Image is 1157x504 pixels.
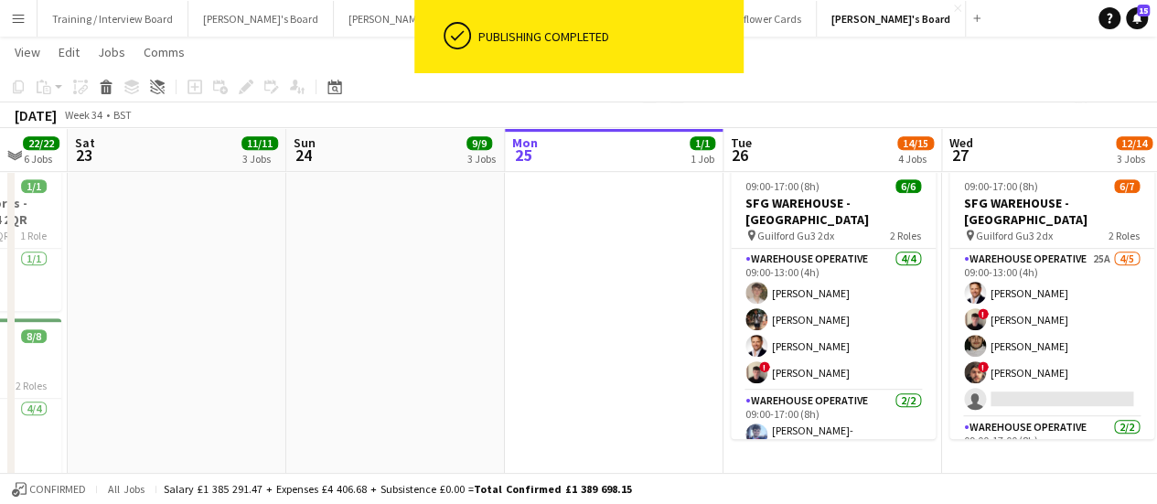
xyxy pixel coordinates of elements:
[731,391,936,485] app-card-role: Warehouse Operative2/209:00-17:00 (8h)[PERSON_NAME]-[PERSON_NAME]
[15,106,57,124] div: [DATE]
[21,329,47,343] span: 8/8
[23,136,59,150] span: 22/22
[242,152,277,166] div: 3 Jobs
[817,1,966,37] button: [PERSON_NAME]'s Board
[478,28,736,45] div: Publishing completed
[60,108,106,122] span: Week 34
[75,134,95,151] span: Sat
[1117,152,1152,166] div: 3 Jobs
[757,229,834,242] span: Guilford Gu3 2dx
[512,134,538,151] span: Mon
[691,152,714,166] div: 1 Job
[144,44,185,60] span: Comms
[759,361,770,372] span: !
[949,168,1154,439] app-job-card: 09:00-17:00 (8h)6/7SFG WAREHOUSE - [GEOGRAPHIC_DATA] Guilford Gu3 2dx2 RolesWarehouse Operative25...
[978,308,989,319] span: !
[976,229,1053,242] span: Guilford Gu3 2dx
[20,229,47,242] span: 1 Role
[731,168,936,439] app-job-card: 09:00-17:00 (8h)6/6SFG WAREHOUSE - [GEOGRAPHIC_DATA] Guilford Gu3 2dx2 RolesWarehouse Operative4/...
[113,108,132,122] div: BST
[1137,5,1150,16] span: 15
[21,179,47,193] span: 1/1
[949,195,1154,228] h3: SFG WAREHOUSE - [GEOGRAPHIC_DATA]
[467,152,496,166] div: 3 Jobs
[949,134,973,151] span: Wed
[1126,7,1148,29] a: 15
[164,482,632,496] div: Salary £1 385 291.47 + Expenses £4 406.68 + Subsistence £0.00 =
[16,379,47,392] span: 2 Roles
[7,40,48,64] a: View
[890,229,921,242] span: 2 Roles
[51,40,87,64] a: Edit
[72,145,95,166] span: 23
[895,179,921,193] span: 6/6
[1116,136,1152,150] span: 12/14
[104,482,148,496] span: All jobs
[898,152,933,166] div: 4 Jobs
[24,152,59,166] div: 6 Jobs
[690,136,715,150] span: 1/1
[728,145,752,166] span: 26
[241,136,278,150] span: 11/11
[704,1,817,37] button: Cauliflower Cards
[731,134,752,151] span: Tue
[978,361,989,372] span: !
[509,145,538,166] span: 25
[1114,179,1140,193] span: 6/7
[136,40,192,64] a: Comms
[294,134,316,151] span: Sun
[731,249,936,391] app-card-role: Warehouse Operative4/409:00-13:00 (4h)[PERSON_NAME][PERSON_NAME][PERSON_NAME]![PERSON_NAME]
[474,482,632,496] span: Total Confirmed £1 389 698.15
[745,179,820,193] span: 09:00-17:00 (8h)
[37,1,188,37] button: Training / Interview Board
[1109,229,1140,242] span: 2 Roles
[949,249,1154,417] app-card-role: Warehouse Operative25A4/509:00-13:00 (4h)[PERSON_NAME]![PERSON_NAME][PERSON_NAME]![PERSON_NAME]
[334,1,472,37] button: [PERSON_NAME] Board
[29,483,86,496] span: Confirmed
[731,195,936,228] h3: SFG WAREHOUSE - [GEOGRAPHIC_DATA]
[15,44,40,60] span: View
[964,179,1038,193] span: 09:00-17:00 (8h)
[188,1,334,37] button: [PERSON_NAME]'s Board
[897,136,934,150] span: 14/15
[59,44,80,60] span: Edit
[91,40,133,64] a: Jobs
[947,145,973,166] span: 27
[98,44,125,60] span: Jobs
[9,479,89,499] button: Confirmed
[466,136,492,150] span: 9/9
[291,145,316,166] span: 24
